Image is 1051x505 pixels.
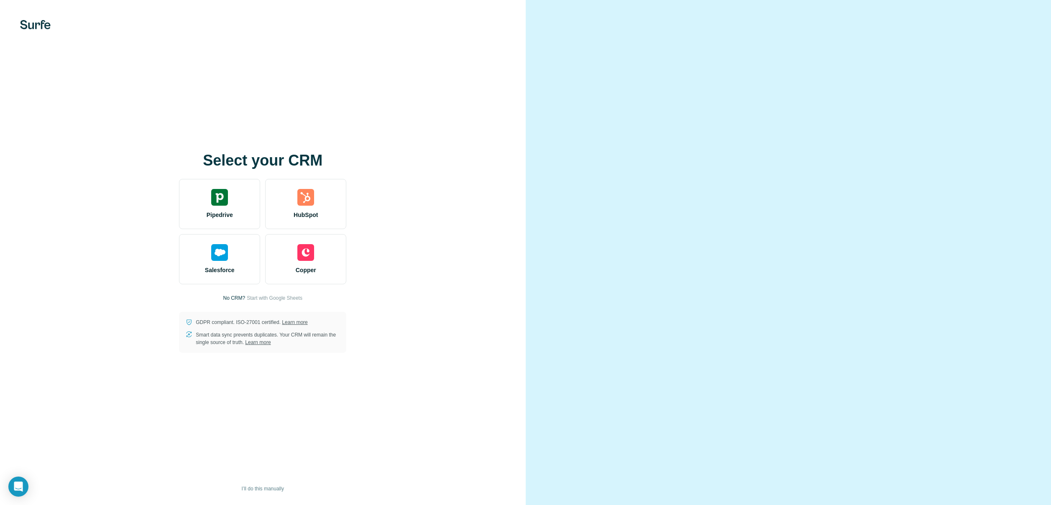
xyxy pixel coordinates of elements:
img: hubspot's logo [297,189,314,206]
div: Open Intercom Messenger [8,477,28,497]
span: HubSpot [294,211,318,219]
p: No CRM? [223,294,245,302]
span: Pipedrive [207,211,233,219]
img: salesforce's logo [211,244,228,261]
a: Learn more [282,319,307,325]
p: Smart data sync prevents duplicates. Your CRM will remain the single source of truth. [196,331,340,346]
button: I’ll do this manually [236,482,290,495]
span: Salesforce [205,266,235,274]
button: Start with Google Sheets [247,294,302,302]
img: pipedrive's logo [211,189,228,206]
a: Learn more [245,339,271,345]
img: Surfe's logo [20,20,51,29]
h1: Select your CRM [179,152,346,169]
p: GDPR compliant. ISO-27001 certified. [196,319,307,326]
span: Copper [296,266,316,274]
span: I’ll do this manually [242,485,284,492]
img: copper's logo [297,244,314,261]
